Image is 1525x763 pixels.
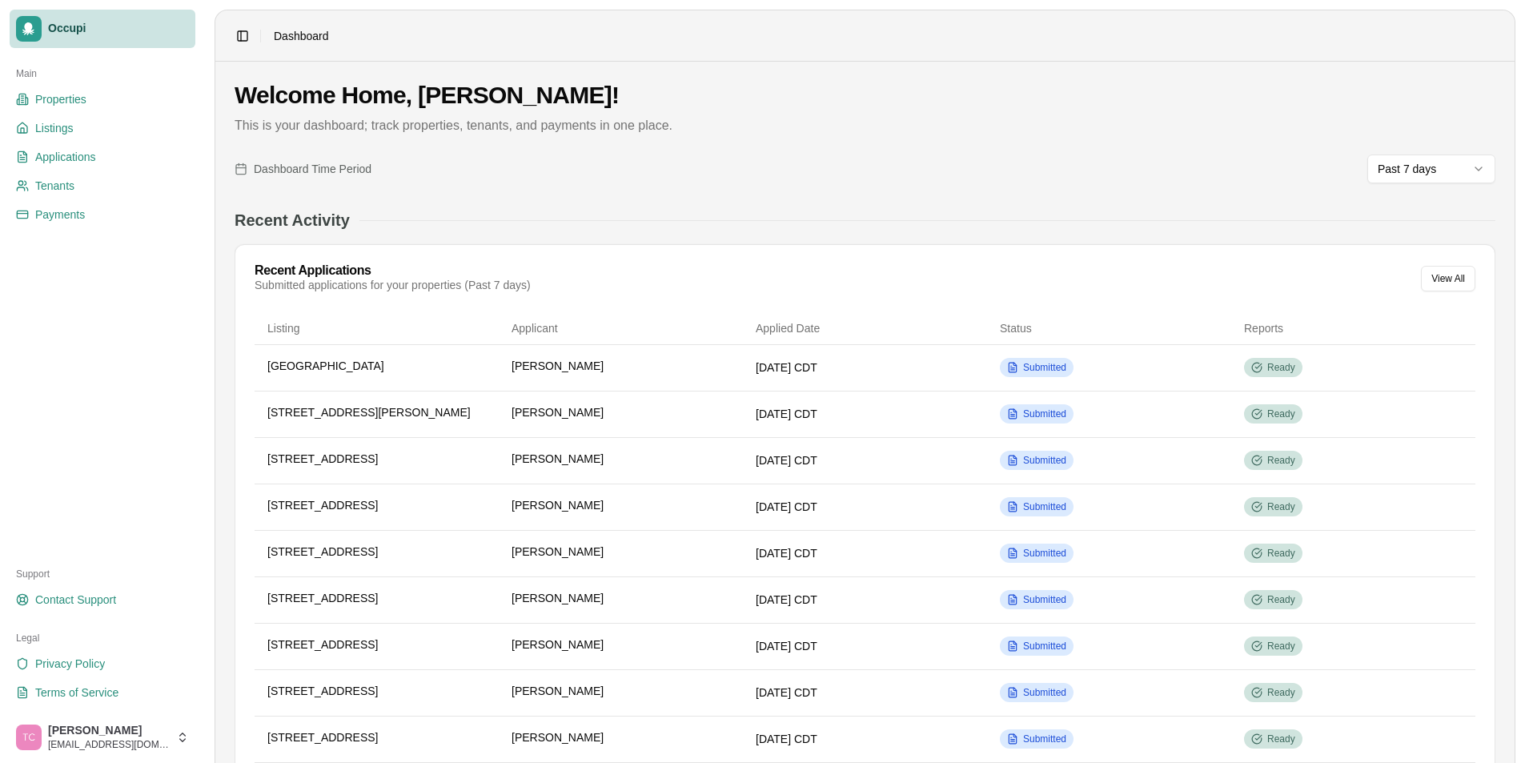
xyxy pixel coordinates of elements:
[512,358,604,374] span: [PERSON_NAME]
[512,497,604,513] span: [PERSON_NAME]
[267,404,471,420] span: [STREET_ADDRESS][PERSON_NAME]
[1023,408,1066,420] span: Submitted
[10,202,195,227] a: Payments
[10,680,195,705] a: Terms of Service
[267,683,378,699] span: [STREET_ADDRESS]
[35,178,74,194] span: Tenants
[1023,733,1066,745] span: Submitted
[1267,500,1295,513] span: Ready
[756,406,974,422] div: [DATE] CDT
[10,625,195,651] div: Legal
[267,322,299,335] span: Listing
[512,590,604,606] span: [PERSON_NAME]
[235,209,350,231] h2: Recent Activity
[1267,361,1295,374] span: Ready
[1267,686,1295,699] span: Ready
[10,10,195,48] a: Occupi
[10,173,195,199] a: Tenants
[274,28,329,44] span: Dashboard
[512,451,604,467] span: [PERSON_NAME]
[267,729,378,745] span: [STREET_ADDRESS]
[1267,408,1295,420] span: Ready
[512,637,604,653] span: [PERSON_NAME]
[756,545,974,561] div: [DATE] CDT
[756,685,974,701] div: [DATE] CDT
[1023,500,1066,513] span: Submitted
[756,499,974,515] div: [DATE] CDT
[756,452,974,468] div: [DATE] CDT
[1267,593,1295,606] span: Ready
[10,61,195,86] div: Main
[35,685,118,701] span: Terms of Service
[10,561,195,587] div: Support
[35,120,73,136] span: Listings
[35,592,116,608] span: Contact Support
[10,718,195,757] button: Trudy Childers[PERSON_NAME][EMAIL_ADDRESS][DOMAIN_NAME]
[267,497,378,513] span: [STREET_ADDRESS]
[255,264,531,277] div: Recent Applications
[10,86,195,112] a: Properties
[512,729,604,745] span: [PERSON_NAME]
[756,592,974,608] div: [DATE] CDT
[1267,733,1295,745] span: Ready
[267,544,378,560] span: [STREET_ADDRESS]
[1023,640,1066,653] span: Submitted
[756,359,974,375] div: [DATE] CDT
[10,651,195,677] a: Privacy Policy
[267,637,378,653] span: [STREET_ADDRESS]
[35,207,85,223] span: Payments
[48,738,170,751] span: [EMAIL_ADDRESS][DOMAIN_NAME]
[512,404,604,420] span: [PERSON_NAME]
[274,28,329,44] nav: breadcrumb
[35,149,96,165] span: Applications
[1023,686,1066,699] span: Submitted
[756,322,820,335] span: Applied Date
[756,731,974,747] div: [DATE] CDT
[35,656,105,672] span: Privacy Policy
[512,544,604,560] span: [PERSON_NAME]
[1023,593,1066,606] span: Submitted
[512,322,558,335] span: Applicant
[1244,322,1283,335] span: Reports
[16,725,42,750] img: Trudy Childers
[48,724,170,738] span: [PERSON_NAME]
[1267,454,1295,467] span: Ready
[267,590,378,606] span: [STREET_ADDRESS]
[512,683,604,699] span: [PERSON_NAME]
[1421,266,1475,291] button: View All
[10,144,195,170] a: Applications
[267,358,384,374] span: [GEOGRAPHIC_DATA]
[48,22,189,36] span: Occupi
[10,115,195,141] a: Listings
[1267,640,1295,653] span: Ready
[255,277,531,293] div: Submitted applications for your properties (Past 7 days)
[1000,322,1032,335] span: Status
[267,451,378,467] span: [STREET_ADDRESS]
[1023,547,1066,560] span: Submitted
[1023,361,1066,374] span: Submitted
[254,161,371,177] span: Dashboard Time Period
[235,81,1495,110] h1: Welcome Home, [PERSON_NAME]!
[10,587,195,612] a: Contact Support
[756,638,974,654] div: [DATE] CDT
[235,116,1495,135] p: This is your dashboard; track properties, tenants, and payments in one place.
[1023,454,1066,467] span: Submitted
[1267,547,1295,560] span: Ready
[35,91,86,107] span: Properties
